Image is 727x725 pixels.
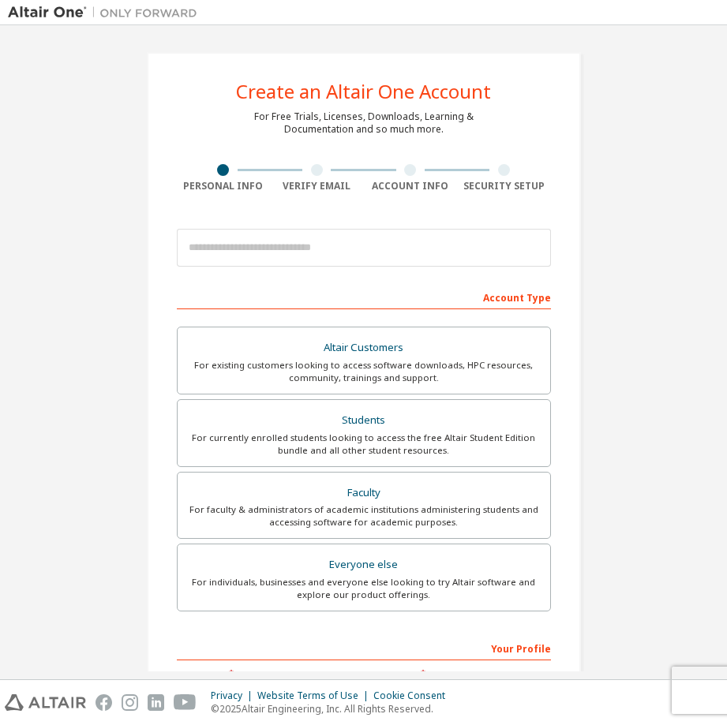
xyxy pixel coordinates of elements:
[369,668,551,681] label: Last Name
[457,180,551,192] div: Security Setup
[148,694,164,711] img: linkedin.svg
[211,689,257,702] div: Privacy
[122,694,138,711] img: instagram.svg
[187,337,541,359] div: Altair Customers
[177,635,551,660] div: Your Profile
[177,180,271,192] div: Personal Info
[236,82,491,101] div: Create an Altair One Account
[187,576,541,601] div: For individuals, businesses and everyone else looking to try Altair software and explore our prod...
[187,503,541,529] div: For faculty & administrators of academic institutions administering students and accessing softwa...
[187,432,541,457] div: For currently enrolled students looking to access the free Altair Student Edition bundle and all ...
[254,110,474,136] div: For Free Trials, Licenses, Downloads, Learning & Documentation and so much more.
[177,284,551,309] div: Account Type
[8,5,205,21] img: Altair One
[187,359,541,384] div: For existing customers looking to access software downloads, HPC resources, community, trainings ...
[5,694,86,711] img: altair_logo.svg
[96,694,112,711] img: facebook.svg
[270,180,364,192] div: Verify Email
[211,702,455,716] p: © 2025 Altair Engineering, Inc. All Rights Reserved.
[187,482,541,504] div: Faculty
[187,409,541,432] div: Students
[187,554,541,576] div: Everyone else
[364,180,458,192] div: Account Info
[177,668,359,681] label: First Name
[257,689,373,702] div: Website Terms of Use
[174,694,197,711] img: youtube.svg
[373,689,455,702] div: Cookie Consent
